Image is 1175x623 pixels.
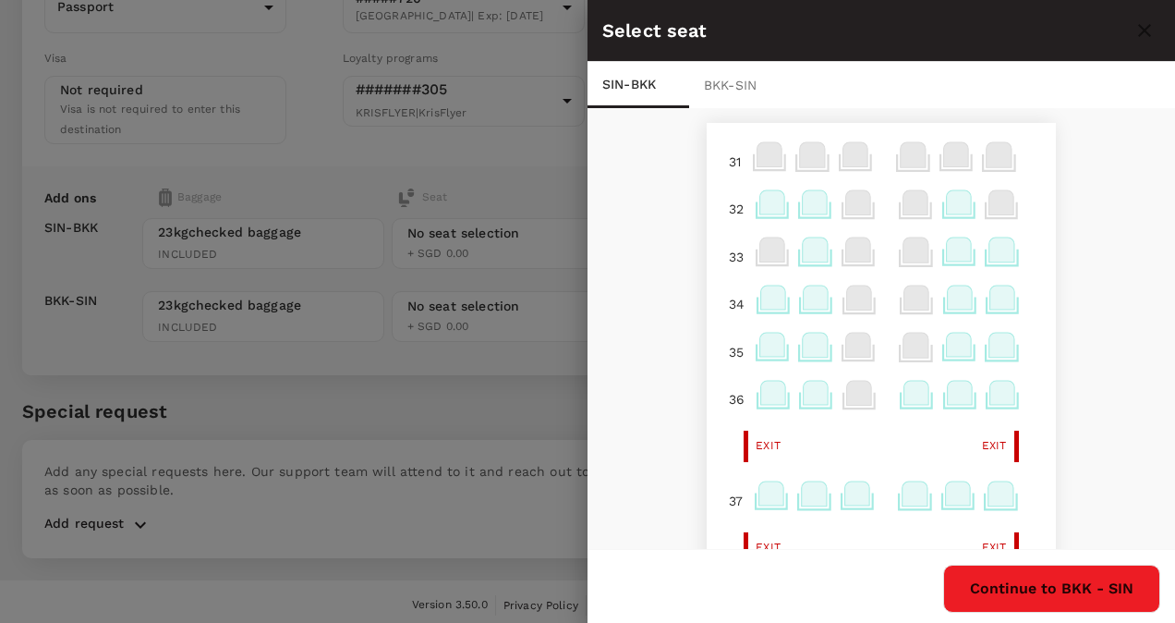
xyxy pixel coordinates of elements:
div: 36 [721,383,752,416]
button: close [1129,15,1160,46]
div: 34 [721,287,752,321]
span: Exit [982,437,1007,456]
div: BKK - SIN [689,62,791,108]
button: Continue to BKK - SIN [943,565,1160,613]
div: 37 [721,484,750,518]
div: Select seat [602,16,1129,45]
span: Exit [756,539,781,557]
div: 35 [721,336,751,369]
span: Exit [756,437,781,456]
div: 32 [721,192,751,226]
div: 33 [721,240,751,274]
span: Exit [982,539,1007,557]
div: 31 [721,145,748,178]
div: SIN - BKK [587,62,689,108]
